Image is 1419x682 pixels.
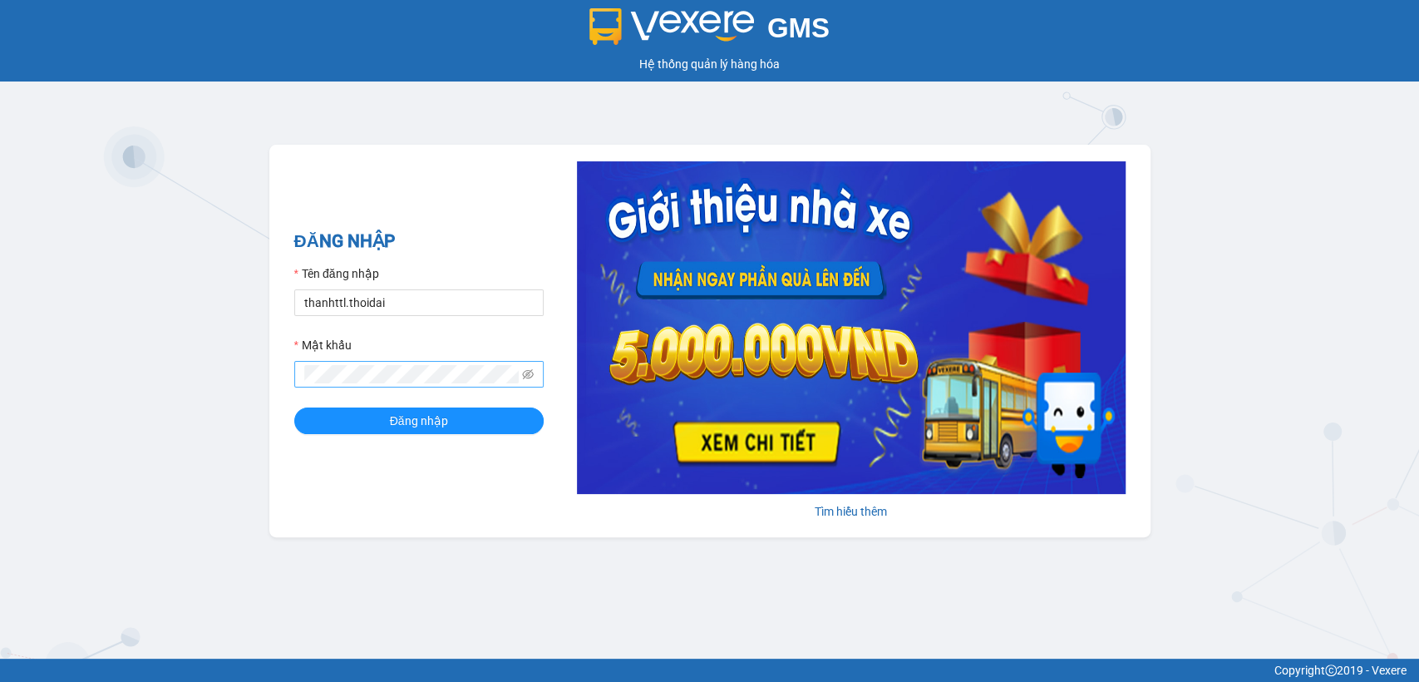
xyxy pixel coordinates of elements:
span: Đăng nhập [390,412,448,430]
input: Tên đăng nhập [294,289,544,316]
img: logo 2 [589,8,754,45]
span: GMS [767,12,830,43]
h2: ĐĂNG NHẬP [294,228,544,255]
span: eye-invisible [522,368,534,380]
div: Tìm hiểu thêm [577,502,1126,521]
label: Mật khẩu [294,336,352,354]
img: banner-0 [577,161,1126,494]
span: copyright [1325,665,1337,676]
div: Hệ thống quản lý hàng hóa [4,55,1415,73]
label: Tên đăng nhập [294,264,379,283]
div: Copyright 2019 - Vexere [12,661,1407,680]
input: Mật khẩu [304,365,519,383]
button: Đăng nhập [294,408,544,434]
a: GMS [589,25,830,38]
